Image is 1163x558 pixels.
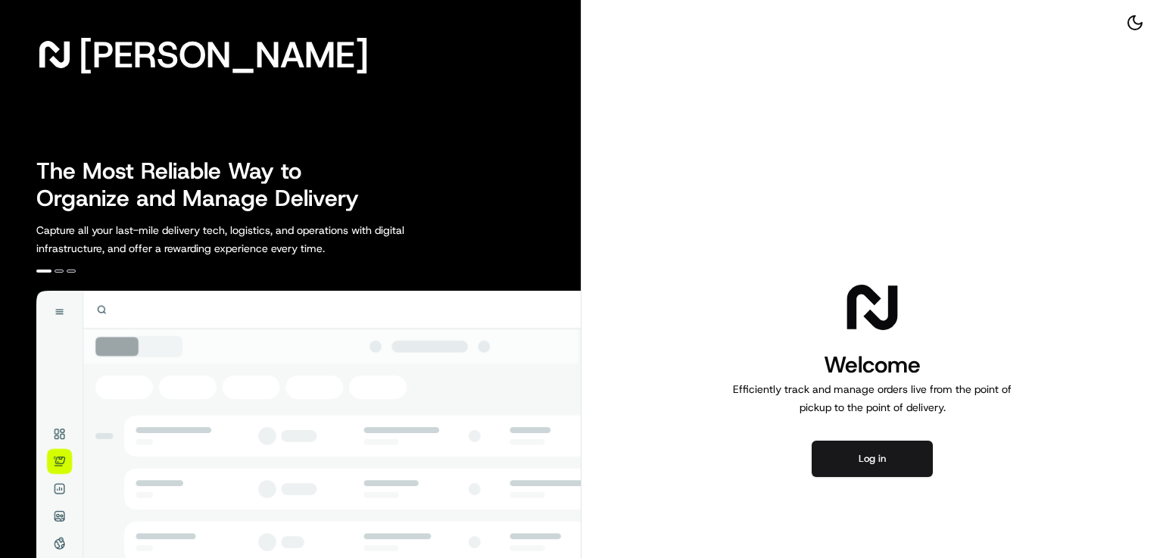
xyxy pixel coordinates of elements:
button: Log in [812,441,933,477]
span: [PERSON_NAME] [79,39,369,70]
h1: Welcome [727,350,1018,380]
p: Efficiently track and manage orders live from the point of pickup to the point of delivery. [727,380,1018,416]
p: Capture all your last-mile delivery tech, logistics, and operations with digital infrastructure, ... [36,221,472,257]
h2: The Most Reliable Way to Organize and Manage Delivery [36,157,376,212]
